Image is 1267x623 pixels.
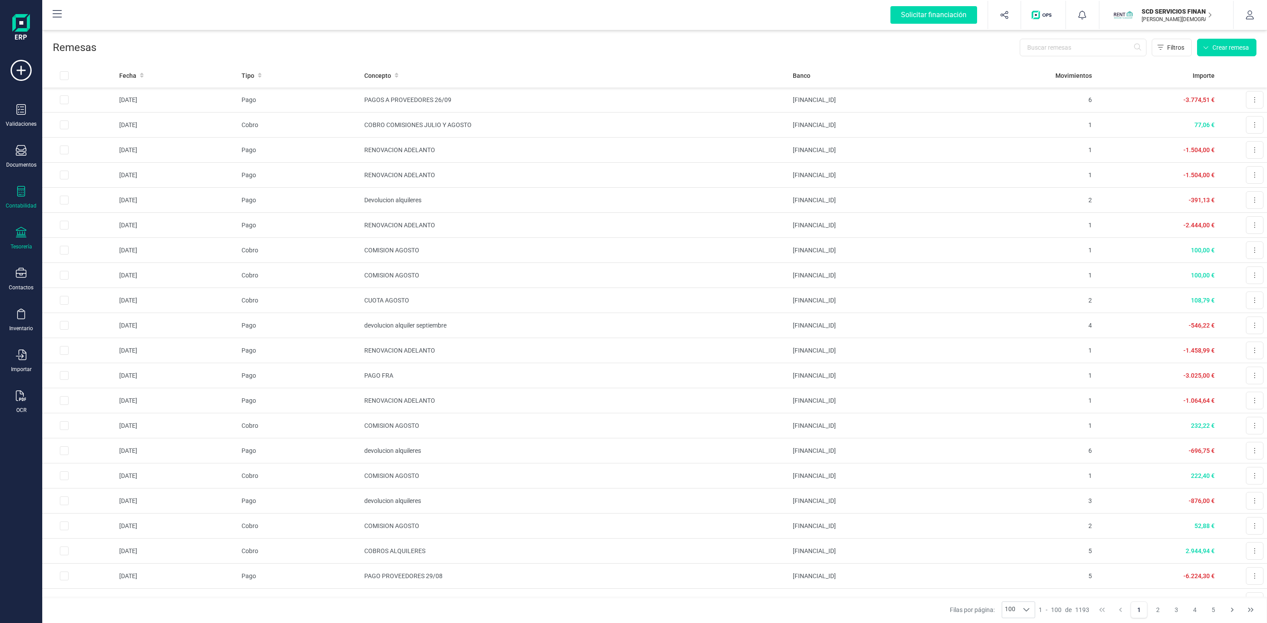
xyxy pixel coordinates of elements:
[116,188,238,213] td: [DATE]
[973,213,1095,238] td: 1
[1150,601,1166,618] button: Page 2
[12,14,30,42] img: Logo Finanedi
[116,263,238,288] td: [DATE]
[1242,601,1259,618] button: Last Page
[1183,96,1215,103] span: -3.774,51 €
[116,238,238,263] td: [DATE]
[1112,601,1129,618] button: Previous Page
[890,6,977,24] div: Solicitar financiación
[789,463,973,488] td: [FINANCIAL_ID]
[9,325,33,332] div: Inventario
[16,407,26,414] div: OCR
[789,514,973,539] td: [FINANCIAL_ID]
[361,564,789,589] td: PAGO PROVEEDORES 29/08
[1189,497,1215,504] span: -876,00 €
[11,366,32,373] div: Importar
[789,138,973,163] td: [FINANCIAL_ID]
[1191,297,1215,304] span: 108,79 €
[1032,11,1055,19] img: Logo de OPS
[789,564,973,589] td: [FINANCIAL_ID]
[1168,601,1185,618] button: Page 3
[1194,522,1215,529] span: 52,88 €
[973,288,1095,313] td: 2
[242,322,256,329] span: Pago
[11,243,32,250] div: Tesorería
[9,284,33,291] div: Contactos
[1183,171,1215,179] span: -1.504,00 €
[60,120,69,129] div: Row Selected f986ea23-b01d-4d94-89d5-93f33dbef771
[789,213,973,238] td: [FINANCIAL_ID]
[973,313,1095,338] td: 4
[789,238,973,263] td: [FINANCIAL_ID]
[242,96,256,103] span: Pago
[116,539,238,564] td: [DATE]
[60,271,69,280] div: Row Selected e3510cec-0c00-47d9-8311-2ea2e7ffa0ea
[973,163,1095,188] td: 1
[361,87,789,113] td: PAGOS A PROVEEDORES 26/09
[116,338,238,363] td: [DATE]
[1189,322,1215,329] span: -546,22 €
[1186,547,1215,554] span: 2.944,94 €
[242,422,258,429] span: Cobro
[1183,372,1215,379] span: -3.025,00 €
[361,213,789,238] td: RENOVACION ADELANTO
[1113,5,1133,25] img: SC
[242,372,256,379] span: Pago
[1194,121,1215,128] span: 77,06 €
[361,388,789,413] td: RENOVACION ADELANTO
[973,539,1095,564] td: 5
[1212,43,1249,52] span: Crear remesa
[364,71,391,80] span: Concepto
[1142,7,1212,16] p: SCD SERVICIOS FINANCIEROS SL
[1094,601,1110,618] button: First Page
[973,338,1095,363] td: 1
[973,438,1095,463] td: 6
[242,397,256,404] span: Pago
[789,589,973,614] td: [FINANCIAL_ID]
[973,413,1095,438] td: 1
[60,496,69,505] div: Row Selected 384b0e10-bbff-491d-8c84-2c4c270143dd
[60,446,69,455] div: Row Selected 4c535cd7-a679-48f1-b64e-acf6a23dfe01
[789,363,973,388] td: [FINANCIAL_ID]
[116,113,238,138] td: [DATE]
[60,171,69,179] div: Row Selected dac9e496-1d19-43ba-9fb4-890e0200a260
[116,413,238,438] td: [DATE]
[361,338,789,363] td: RENOVACION ADELANTO
[789,263,973,288] td: [FINANCIAL_ID]
[361,363,789,388] td: PAGO FRA
[116,138,238,163] td: [DATE]
[116,288,238,313] td: [DATE]
[1183,347,1215,354] span: -1.458,99 €
[789,188,973,213] td: [FINANCIAL_ID]
[60,321,69,330] div: Row Selected 77cac4fb-a36d-4694-bc20-ac77f183145d
[242,472,258,479] span: Cobro
[60,572,69,580] div: Row Selected 6e3d884c-607b-4189-ab02-48d0fa083162
[950,601,1035,618] div: Filas por página:
[1167,43,1184,52] span: Filtros
[60,371,69,380] div: Row Selected e7441b53-91a7-4839-a8a4-5e7400b280f7
[53,40,96,55] p: Remesas
[119,71,136,80] span: Fecha
[973,463,1095,488] td: 1
[60,246,69,255] div: Row Selected d01fb225-ecbc-456d-a94f-62c469aea0ef
[1152,39,1192,56] button: Filtros
[60,95,69,104] div: Row Selected f411767c-6a51-4a6f-a070-911bd41949ef
[116,87,238,113] td: [DATE]
[1183,146,1215,153] span: -1.504,00 €
[1205,601,1222,618] button: Page 5
[242,522,258,529] span: Cobro
[361,413,789,438] td: COMISION AGOSTO
[973,388,1095,413] td: 1
[1051,605,1062,614] span: 100
[116,163,238,188] td: [DATE]
[242,447,256,454] span: Pago
[242,347,256,354] span: Pago
[242,71,254,80] span: Tipo
[973,363,1095,388] td: 1
[242,272,258,279] span: Cobro
[6,161,37,168] div: Documentos
[789,288,973,313] td: [FINANCIAL_ID]
[789,438,973,463] td: [FINANCIAL_ID]
[1189,197,1215,204] span: -391,13 €
[60,346,69,355] div: Row Selected 48f38d60-a4b2-41bc-9eee-b952166881ec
